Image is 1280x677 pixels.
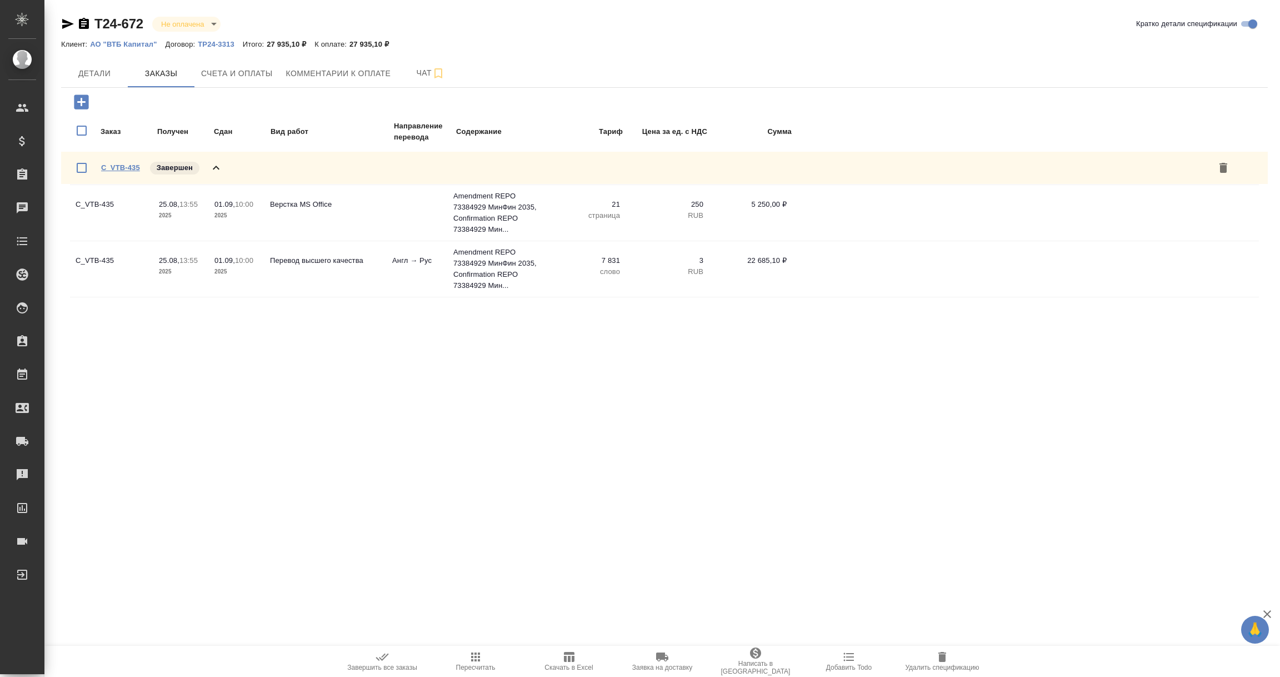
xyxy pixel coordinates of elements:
[159,266,203,277] p: 2025
[214,210,259,221] p: 2025
[1241,616,1269,644] button: 🙏
[134,67,188,81] span: Заказы
[159,256,179,265] p: 25.08,
[61,152,1268,184] div: C_VTB-435Завершен
[404,66,457,80] span: Чат
[548,199,620,210] p: 21
[214,266,259,277] p: 2025
[349,40,397,48] p: 27 935,10 ₽
[243,40,267,48] p: Итого:
[179,200,198,208] p: 13:55
[77,17,91,31] button: Скопировать ссылку
[159,210,203,221] p: 2025
[157,162,193,173] p: Завершен
[90,40,165,48] p: АО "ВТБ Капитал"
[152,17,221,32] div: Не оплачена
[393,120,454,143] td: Направление перевода
[270,199,381,210] p: Верстка MS Office
[267,40,314,48] p: 27 935,10 ₽
[548,255,620,266] p: 7 831
[214,256,235,265] p: 01.09,
[159,200,179,208] p: 25.08,
[270,120,392,143] td: Вид работ
[286,67,391,81] span: Комментарии к оплате
[453,191,537,235] p: Amendment REPO 73384929 МинФин 2035, Confirmation REPO 73384929 Мин...
[548,266,620,277] p: слово
[631,199,703,210] p: 250
[101,163,140,172] a: C_VTB-435
[631,266,703,277] p: RUB
[68,67,121,81] span: Детали
[214,200,235,208] p: 01.09,
[201,67,273,81] span: Счета и оплаты
[70,193,153,232] td: C_VTB-435
[1136,18,1237,29] span: Кратко детали спецификации
[157,120,212,143] td: Получен
[66,91,97,113] button: Добавить заказ
[166,40,198,48] p: Договор:
[198,39,243,48] a: ТР24-3313
[1246,618,1264,641] span: 🙏
[61,40,90,48] p: Клиент:
[198,40,243,48] p: ТР24-3313
[714,199,787,210] p: 5 250,00 ₽
[714,255,787,266] p: 22 685,10 ₽
[432,67,445,80] svg: Подписаться
[546,120,623,143] td: Тариф
[548,210,620,221] p: страница
[158,19,207,29] button: Не оплачена
[709,120,792,143] td: Сумма
[270,255,381,266] p: Перевод высшего качества
[70,250,153,288] td: C_VTB-435
[453,247,537,291] p: Amendment REPO 73384929 МинФин 2035, Confirmation REPO 73384929 Мин...
[235,256,253,265] p: 10:00
[235,200,253,208] p: 10:00
[387,250,448,288] td: Англ → Рус
[100,120,156,143] td: Заказ
[94,16,143,31] a: T24-672
[456,120,544,143] td: Содержание
[631,210,703,221] p: RUB
[624,120,708,143] td: Цена за ед. с НДС
[631,255,703,266] p: 3
[213,120,269,143] td: Сдан
[90,39,165,48] a: АО "ВТБ Капитал"
[61,17,74,31] button: Скопировать ссылку для ЯМессенджера
[314,40,349,48] p: К оплате:
[179,256,198,265] p: 13:55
